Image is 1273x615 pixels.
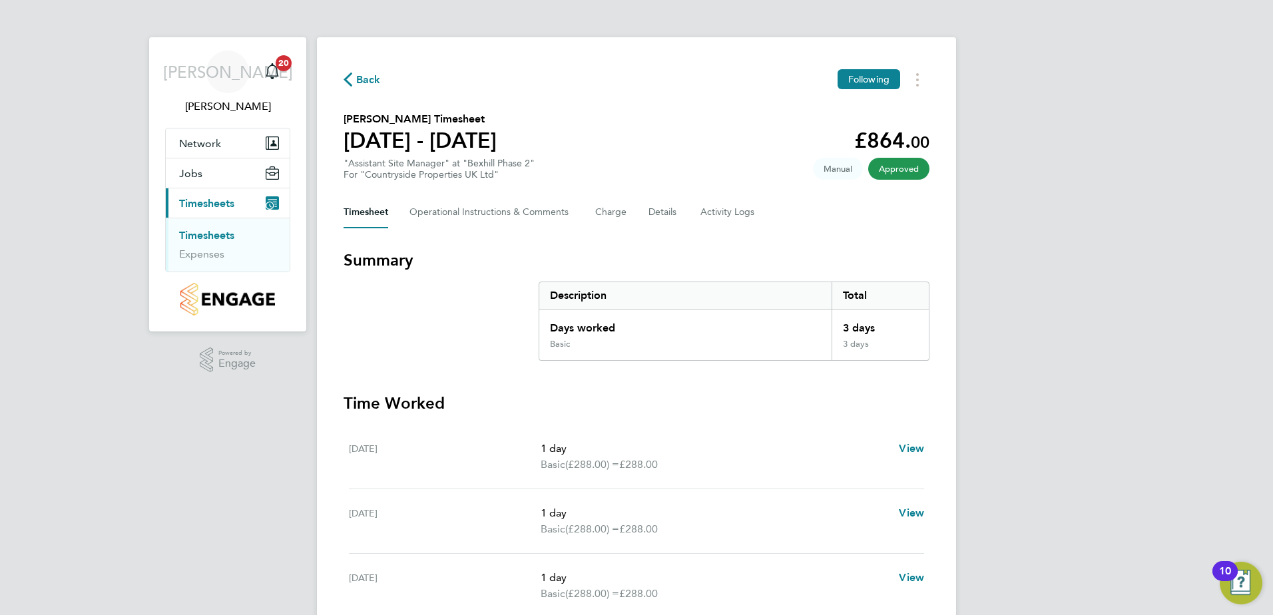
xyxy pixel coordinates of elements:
[854,128,929,153] app-decimal: £864.
[179,167,202,180] span: Jobs
[619,458,658,471] span: £288.00
[619,587,658,600] span: £288.00
[344,127,497,154] h1: [DATE] - [DATE]
[166,188,290,218] button: Timesheets
[911,132,929,152] span: 00
[259,51,286,93] a: 20
[541,457,565,473] span: Basic
[179,248,224,260] a: Expenses
[179,137,221,150] span: Network
[541,505,888,521] p: 1 day
[899,507,924,519] span: View
[218,358,256,369] span: Engage
[700,196,756,228] button: Activity Logs
[539,309,832,339] div: Days worked
[149,37,306,331] nav: Main navigation
[539,282,832,309] div: Description
[813,158,863,180] span: This timesheet was manually created.
[349,570,541,602] div: [DATE]
[409,196,574,228] button: Operational Instructions & Comments
[899,441,924,457] a: View
[165,99,290,114] span: John O'Neill
[595,196,627,228] button: Charge
[344,111,497,127] h2: [PERSON_NAME] Timesheet
[344,393,929,414] h3: Time Worked
[539,282,929,361] div: Summary
[832,282,929,309] div: Total
[848,73,890,85] span: Following
[838,69,900,89] button: Following
[166,218,290,272] div: Timesheets
[832,339,929,360] div: 3 days
[541,521,565,537] span: Basic
[648,196,679,228] button: Details
[200,347,256,373] a: Powered byEngage
[356,72,381,88] span: Back
[619,522,658,535] span: £288.00
[565,522,619,535] span: (£288.00) =
[832,309,929,339] div: 3 days
[344,250,929,271] h3: Summary
[565,458,619,471] span: (£288.00) =
[541,441,888,457] p: 1 day
[344,71,381,88] button: Back
[541,570,888,586] p: 1 day
[166,158,290,188] button: Jobs
[905,69,929,90] button: Timesheets Menu
[166,128,290,158] button: Network
[1220,562,1262,604] button: Open Resource Center, 10 new notifications
[344,169,535,180] div: For "Countryside Properties UK Ltd"
[344,196,388,228] button: Timesheet
[899,442,924,455] span: View
[163,63,293,81] span: [PERSON_NAME]
[550,339,570,349] div: Basic
[165,51,290,114] a: [PERSON_NAME][PERSON_NAME]
[165,283,290,315] a: Go to home page
[1219,571,1231,588] div: 10
[179,197,234,210] span: Timesheets
[349,505,541,537] div: [DATE]
[218,347,256,359] span: Powered by
[541,586,565,602] span: Basic
[899,570,924,586] a: View
[868,158,929,180] span: This timesheet has been approved.
[179,229,234,242] a: Timesheets
[899,505,924,521] a: View
[344,158,535,180] div: "Assistant Site Manager" at "Bexhill Phase 2"
[180,283,274,315] img: countryside-properties-logo-retina.png
[565,587,619,600] span: (£288.00) =
[276,55,292,71] span: 20
[899,571,924,584] span: View
[349,441,541,473] div: [DATE]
